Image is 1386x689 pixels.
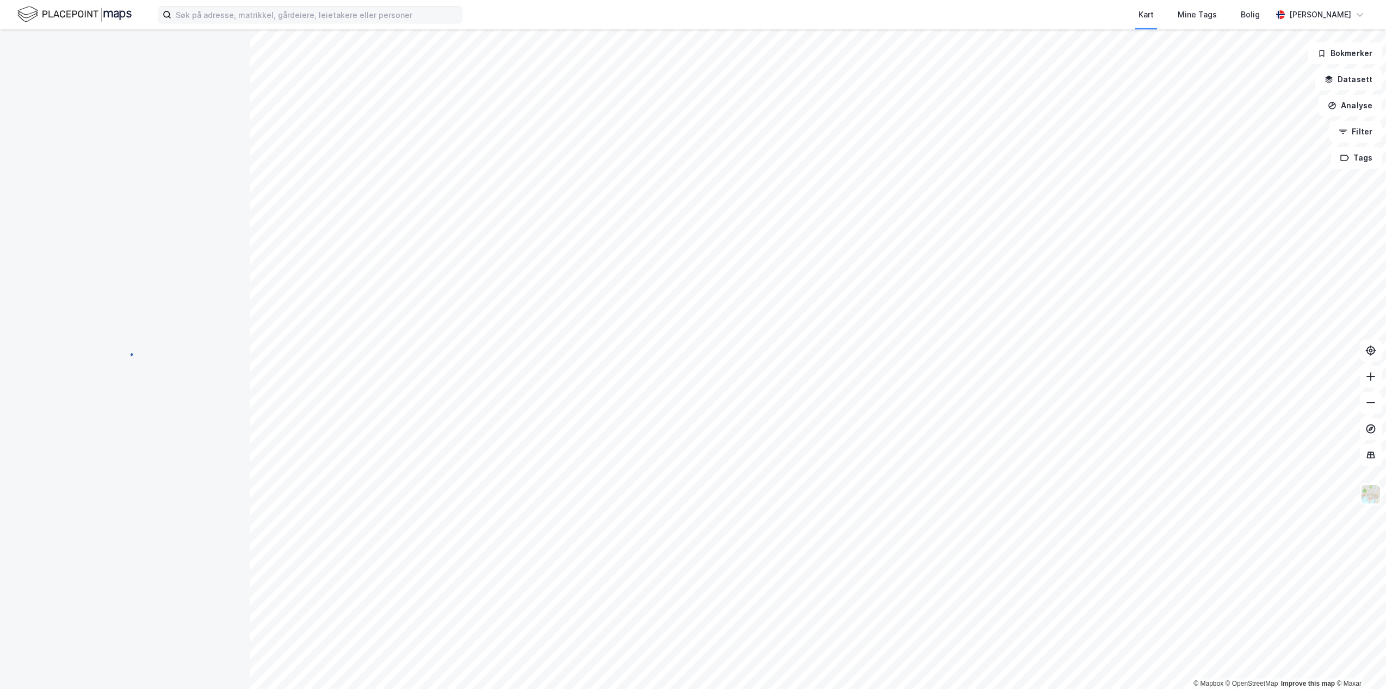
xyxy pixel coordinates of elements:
img: logo.f888ab2527a4732fd821a326f86c7f29.svg [17,5,132,24]
input: Søk på adresse, matrikkel, gårdeiere, leietakere eller personer [171,7,462,23]
div: [PERSON_NAME] [1289,8,1351,21]
div: Bolig [1241,8,1260,21]
img: Z [1360,484,1381,505]
button: Bokmerker [1308,42,1382,64]
button: Tags [1331,147,1382,169]
img: spinner.a6d8c91a73a9ac5275cf975e30b51cfb.svg [116,344,134,361]
div: Kontrollprogram for chat [1332,637,1386,689]
iframe: Chat Widget [1332,637,1386,689]
a: Improve this map [1281,680,1335,687]
a: Mapbox [1193,680,1223,687]
a: OpenStreetMap [1226,680,1278,687]
div: Kart [1138,8,1154,21]
button: Analyse [1319,95,1382,116]
div: Mine Tags [1178,8,1217,21]
button: Filter [1329,121,1382,143]
button: Datasett [1315,69,1382,90]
